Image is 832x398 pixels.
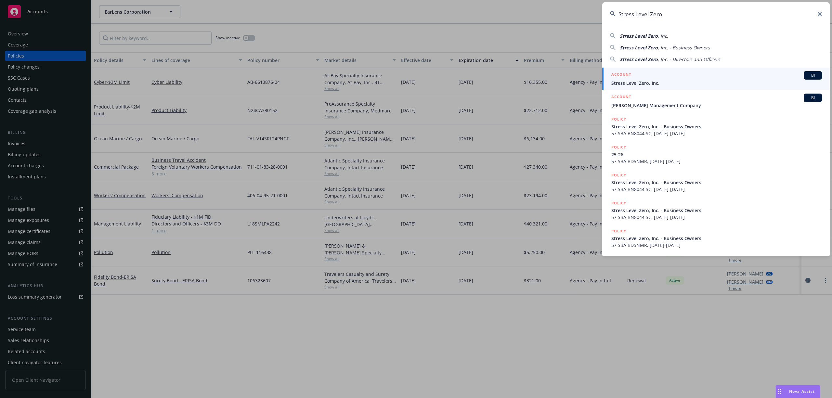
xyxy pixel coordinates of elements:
[602,112,830,140] a: POLICYStress Level Zero, Inc. - Business Owners57 SBA BN8044 SC, [DATE]-[DATE]
[611,235,822,242] span: Stress Level Zero, Inc. - Business Owners
[611,228,626,234] h5: POLICY
[602,90,830,112] a: ACCOUNTBI[PERSON_NAME] Management Company
[658,33,668,39] span: , Inc.
[602,140,830,168] a: POLICY25-2657 SBA BD5NMR, [DATE]-[DATE]
[611,94,631,101] h5: ACCOUNT
[611,116,626,122] h5: POLICY
[611,158,822,165] span: 57 SBA BD5NMR, [DATE]-[DATE]
[620,56,658,62] span: Stress Level Zero
[611,214,822,221] span: 57 SBA BN8044 SC, [DATE]-[DATE]
[806,95,819,101] span: BI
[611,71,631,79] h5: ACCOUNT
[602,2,830,26] input: Search...
[611,242,822,249] span: 57 SBA BD5NMR, [DATE]-[DATE]
[602,196,830,224] a: POLICYStress Level Zero, Inc. - Business Owners57 SBA BN8044 SC, [DATE]-[DATE]
[658,45,710,51] span: , Inc. - Business Owners
[602,224,830,252] a: POLICYStress Level Zero, Inc. - Business Owners57 SBA BD5NMR, [DATE]-[DATE]
[620,45,658,51] span: Stress Level Zero
[611,80,822,86] span: Stress Level Zero, Inc.
[611,123,822,130] span: Stress Level Zero, Inc. - Business Owners
[620,33,658,39] span: Stress Level Zero
[602,168,830,196] a: POLICYStress Level Zero, Inc. - Business Owners57 SBA BN8044 SC, [DATE]-[DATE]
[611,179,822,186] span: Stress Level Zero, Inc. - Business Owners
[789,389,815,394] span: Nova Assist
[611,151,822,158] span: 25-26
[611,172,626,178] h5: POLICY
[602,68,830,90] a: ACCOUNTBIStress Level Zero, Inc.
[611,200,626,206] h5: POLICY
[658,56,720,62] span: , Inc. - Directors and Officers
[611,130,822,137] span: 57 SBA BN8044 SC, [DATE]-[DATE]
[611,102,822,109] span: [PERSON_NAME] Management Company
[776,385,784,398] div: Drag to move
[611,207,822,214] span: Stress Level Zero, Inc. - Business Owners
[775,385,820,398] button: Nova Assist
[611,144,626,150] h5: POLICY
[806,72,819,78] span: BI
[611,186,822,193] span: 57 SBA BN8044 SC, [DATE]-[DATE]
